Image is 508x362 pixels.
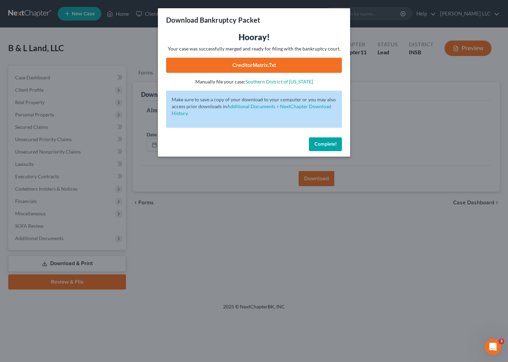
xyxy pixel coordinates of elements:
span: 3 [499,339,504,344]
p: Manually file your case: [166,78,342,85]
a: Additional Documents > NextChapter Download History. [172,103,331,116]
p: Your case was successfully merged and ready for filing with the bankruptcy court. [166,45,342,52]
a: CreditorMatrix.txt [166,58,342,73]
a: Southern District of [US_STATE] [245,79,313,84]
span: Complete! [314,141,336,147]
h3: Download Bankruptcy Packet [166,15,260,25]
button: Complete! [309,137,342,151]
iframe: Intercom live chat [485,339,501,355]
h3: Hooray! [166,32,342,43]
p: Make sure to save a copy of your download to your computer or you may also access prior downloads in [172,96,336,117]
